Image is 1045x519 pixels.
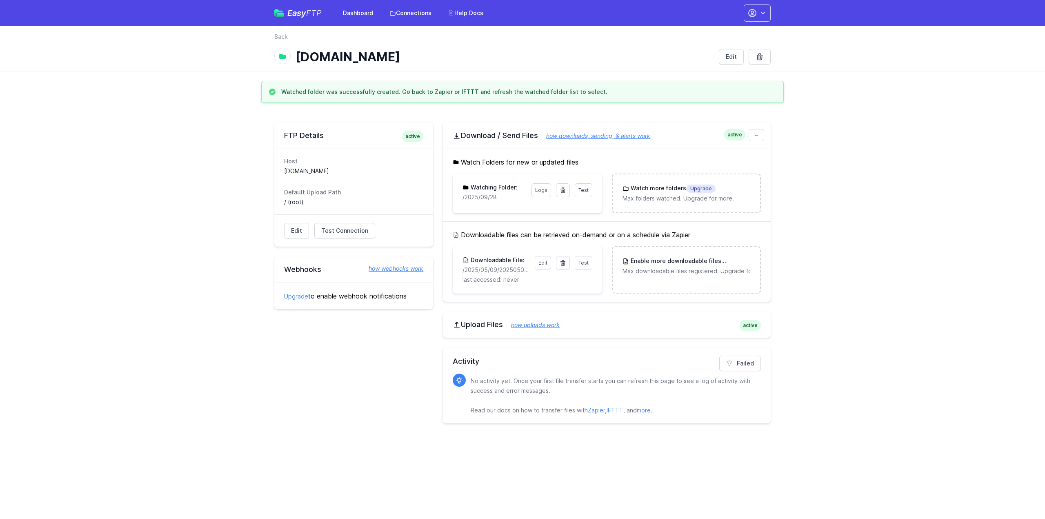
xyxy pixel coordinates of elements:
[462,276,592,284] p: last accessed: never
[274,9,322,17] a: EasyFTP
[385,6,436,20] a: Connections
[321,227,368,235] span: Test Connection
[453,157,761,167] h5: Watch Folders for new or updated files
[531,183,551,197] a: Logs
[535,256,551,270] a: Edit
[538,132,650,139] a: how downloads, sending, & alerts work
[462,193,526,201] p: /2025/09/28
[462,266,529,274] p: /2025/05/09/20250509171559_inbound_0422652309_0756011820.mp3
[402,131,423,142] span: active
[607,407,623,414] a: IFTTT
[623,267,750,275] p: Max downloadable files registered. Upgrade for more.
[453,230,761,240] h5: Downloadable files can be retrieved on-demand or on a schedule via Zapier
[740,320,761,331] span: active
[284,293,308,300] a: Upgrade
[503,321,560,328] a: how uploads work
[284,167,423,175] dd: [DOMAIN_NAME]
[469,183,518,192] h3: Watching Folder:
[306,8,322,18] span: FTP
[575,183,592,197] a: Test
[613,174,760,212] a: Watch more foldersUpgrade Max folders watched. Upgrade for more.
[284,265,423,274] h2: Webhooks
[629,257,750,265] h3: Enable more downloadable files
[721,257,751,265] span: Upgrade
[281,88,607,96] h3: Watched folder was successfully created. Go back to Zapier or IFTTT and refresh the watched folde...
[284,223,309,238] a: Edit
[453,356,761,367] h2: Activity
[284,198,423,206] dd: / (root)
[274,9,284,17] img: easyftp_logo.png
[686,185,716,193] span: Upgrade
[274,33,771,46] nav: Breadcrumb
[453,131,761,140] h2: Download / Send Files
[623,194,750,203] p: Max folders watched. Upgrade for more.
[575,256,592,270] a: Test
[284,157,423,165] dt: Host
[719,356,761,371] a: Failed
[613,247,760,285] a: Enable more downloadable filesUpgrade Max downloadable files registered. Upgrade for more.
[453,320,761,330] h2: Upload Files
[314,223,375,238] a: Test Connection
[284,188,423,196] dt: Default Upload Path
[296,49,712,64] h1: [DOMAIN_NAME]
[578,260,589,266] span: Test
[724,129,745,140] span: active
[287,9,322,17] span: Easy
[360,265,423,273] a: how webhooks work
[637,407,651,414] a: more
[588,407,605,414] a: Zapier
[284,131,423,140] h2: FTP Details
[443,6,488,20] a: Help Docs
[274,33,288,41] a: Back
[629,184,716,193] h3: Watch more folders
[469,256,525,264] h3: Downloadable File:
[719,49,744,65] a: Edit
[578,187,589,193] span: Test
[274,283,433,309] div: to enable webhook notifications
[471,376,754,415] p: No activity yet. Once your first file transfer starts you can refresh this page to see a log of a...
[338,6,378,20] a: Dashboard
